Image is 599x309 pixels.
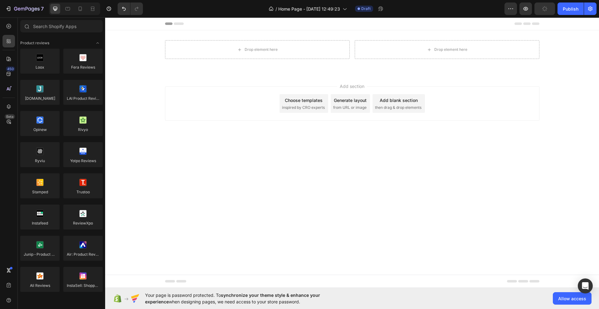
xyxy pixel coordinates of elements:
[563,6,578,12] div: Publish
[558,295,586,302] span: Allow access
[93,38,103,48] span: Toggle open
[278,6,340,12] span: Home Page - [DATE] 12:49:23
[145,292,344,305] span: Your page is password protected. To when designing pages, we need access to your store password.
[558,2,584,15] button: Publish
[180,80,217,86] div: Choose templates
[105,17,599,288] iframe: Design area
[229,80,261,86] div: Generate layout
[275,80,313,86] div: Add blank section
[41,5,44,12] p: 7
[228,87,261,93] span: from URL or image
[5,114,15,119] div: Beta
[20,20,103,32] input: Search Shopify Apps
[139,30,173,35] div: Drop element here
[2,2,46,15] button: 7
[20,40,49,46] span: Product reviews
[145,292,320,304] span: synchronize your theme style & enhance your experience
[118,2,143,15] div: Undo/Redo
[361,6,371,12] span: Draft
[329,30,362,35] div: Drop element here
[553,292,592,305] button: Allow access
[578,278,593,293] div: Open Intercom Messenger
[6,66,15,71] div: 450
[270,87,316,93] span: then drag & drop elements
[232,65,262,72] span: Add section
[275,6,277,12] span: /
[177,87,220,93] span: inspired by CRO experts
